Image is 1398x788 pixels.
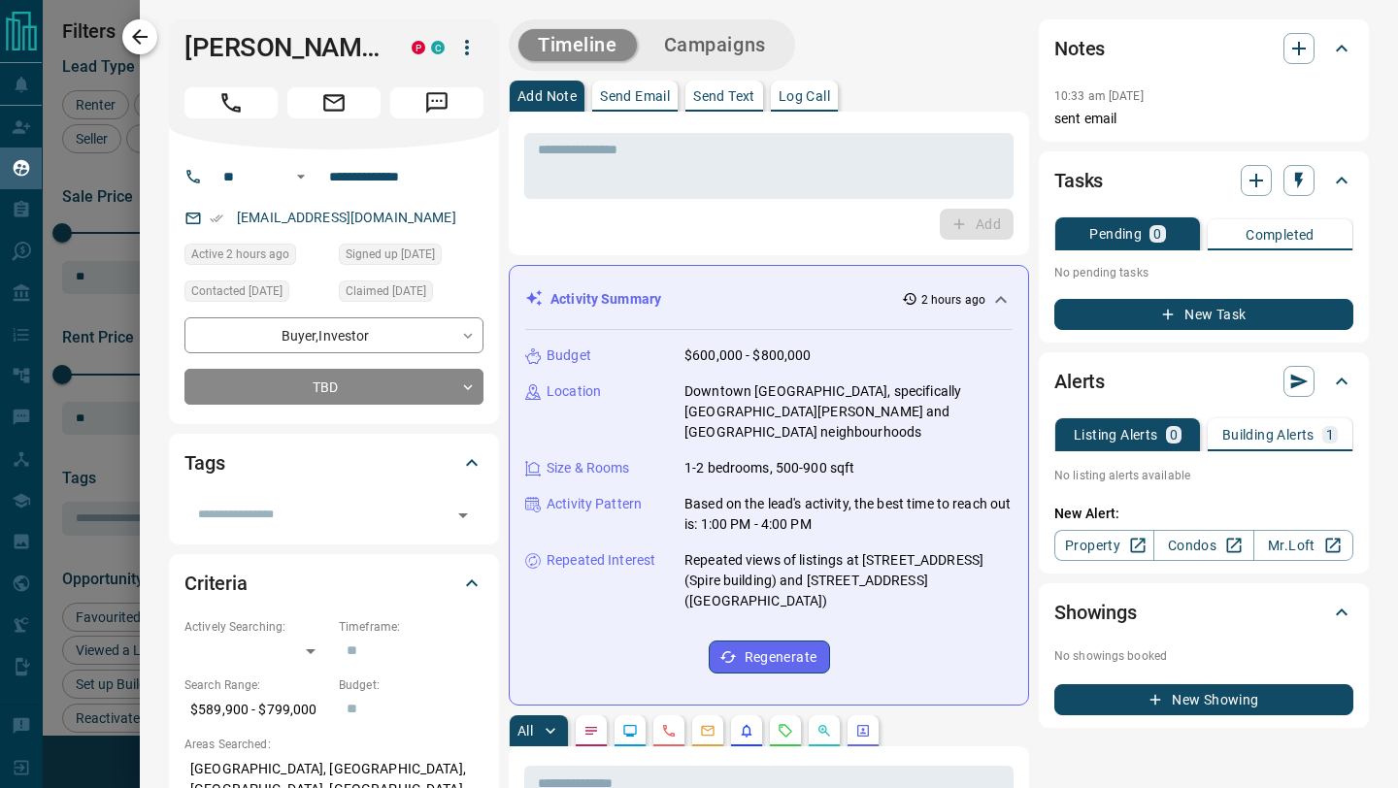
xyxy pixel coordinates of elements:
p: 1 [1326,428,1334,442]
svg: Lead Browsing Activity [622,723,638,739]
div: Criteria [184,560,483,607]
button: New Showing [1054,684,1353,715]
svg: Listing Alerts [739,723,754,739]
p: No showings booked [1054,647,1353,665]
div: Showings [1054,589,1353,636]
p: 10:33 am [DATE] [1054,89,1144,103]
div: Tue Oct 02 2018 [339,244,483,271]
button: Regenerate [709,640,830,673]
p: sent email [1054,109,1353,129]
p: All [517,724,533,738]
svg: Agent Actions [855,723,871,739]
a: Property [1054,530,1154,561]
span: Call [184,87,278,118]
div: Activity Summary2 hours ago [525,281,1013,317]
p: Send Text [693,89,755,103]
p: Pending [1089,227,1142,241]
button: New Task [1054,299,1353,330]
svg: Notes [583,723,599,739]
div: Thu Sep 18 2025 [184,280,329,308]
div: TBD [184,369,483,405]
div: Notes [1054,25,1353,72]
p: $589,900 - $799,000 [184,694,329,726]
p: $600,000 - $800,000 [684,345,812,366]
svg: Calls [661,723,677,739]
button: Campaigns [645,29,785,61]
h2: Tags [184,447,224,478]
p: Repeated views of listings at [STREET_ADDRESS] (Spire building) and [STREET_ADDRESS] ([GEOGRAPHIC... [684,550,1013,611]
p: Log Call [779,89,830,103]
div: Alerts [1054,358,1353,405]
p: 0 [1170,428,1178,442]
p: Add Note [517,89,577,103]
p: Listing Alerts [1074,428,1158,442]
p: No listing alerts available [1054,467,1353,484]
p: Based on the lead's activity, the best time to reach out is: 1:00 PM - 4:00 PM [684,494,1013,535]
div: property.ca [412,41,425,54]
button: Timeline [518,29,637,61]
p: New Alert: [1054,504,1353,524]
h2: Criteria [184,568,248,599]
p: Activity Summary [550,289,661,310]
p: No pending tasks [1054,258,1353,287]
p: Location [547,381,601,402]
span: Active 2 hours ago [191,245,289,264]
div: Tue Oct 14 2025 [184,244,329,271]
p: Building Alerts [1222,428,1315,442]
p: Activity Pattern [547,494,642,514]
p: 0 [1153,227,1161,241]
button: Open [449,502,477,529]
a: [EMAIL_ADDRESS][DOMAIN_NAME] [237,210,456,225]
p: Repeated Interest [547,550,655,571]
div: Tasks [1054,157,1353,204]
a: Condos [1153,530,1253,561]
span: Email [287,87,381,118]
span: Signed up [DATE] [346,245,435,264]
p: Timeframe: [339,618,483,636]
p: Completed [1246,228,1315,242]
p: Downtown [GEOGRAPHIC_DATA], specifically [GEOGRAPHIC_DATA][PERSON_NAME] and [GEOGRAPHIC_DATA] nei... [684,381,1013,443]
div: condos.ca [431,41,445,54]
svg: Requests [778,723,793,739]
div: Buyer , Investor [184,317,483,353]
a: Mr.Loft [1253,530,1353,561]
div: Tags [184,440,483,486]
span: Claimed [DATE] [346,281,426,301]
h2: Notes [1054,33,1105,64]
span: Message [390,87,483,118]
p: Send Email [600,89,670,103]
svg: Opportunities [816,723,832,739]
svg: Emails [700,723,716,739]
p: Search Range: [184,676,329,694]
p: 2 hours ago [921,291,985,309]
p: Budget [547,345,591,366]
p: Areas Searched: [184,736,483,753]
span: Contacted [DATE] [191,281,283,301]
h2: Tasks [1054,165,1103,196]
p: Size & Rooms [547,458,630,478]
div: Tue Oct 02 2018 [339,280,483,308]
h2: Showings [1054,597,1137,628]
h2: Alerts [1054,366,1105,397]
p: Actively Searching: [184,618,329,636]
p: Budget: [339,676,483,694]
p: 1-2 bedrooms, 500-900 sqft [684,458,854,478]
svg: Email Verified [210,212,223,225]
button: Open [289,165,313,188]
h1: [PERSON_NAME] [184,32,383,63]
